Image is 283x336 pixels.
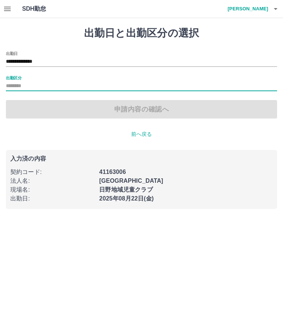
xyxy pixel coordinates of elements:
label: 出勤日 [6,51,18,56]
p: 現場名 : [10,185,95,194]
b: 41163006 [99,169,126,175]
p: 入力済の内容 [10,156,273,162]
p: 出勤日 : [10,194,95,203]
p: 前へ戻る [6,130,277,138]
p: 契約コード : [10,168,95,176]
h1: 出勤日と出勤区分の選択 [6,27,277,40]
b: 2025年08月22日(金) [99,195,154,202]
p: 法人名 : [10,176,95,185]
b: [GEOGRAPHIC_DATA] [99,178,163,184]
label: 出勤区分 [6,75,21,80]
b: 日野地域児童クラブ [99,186,153,193]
